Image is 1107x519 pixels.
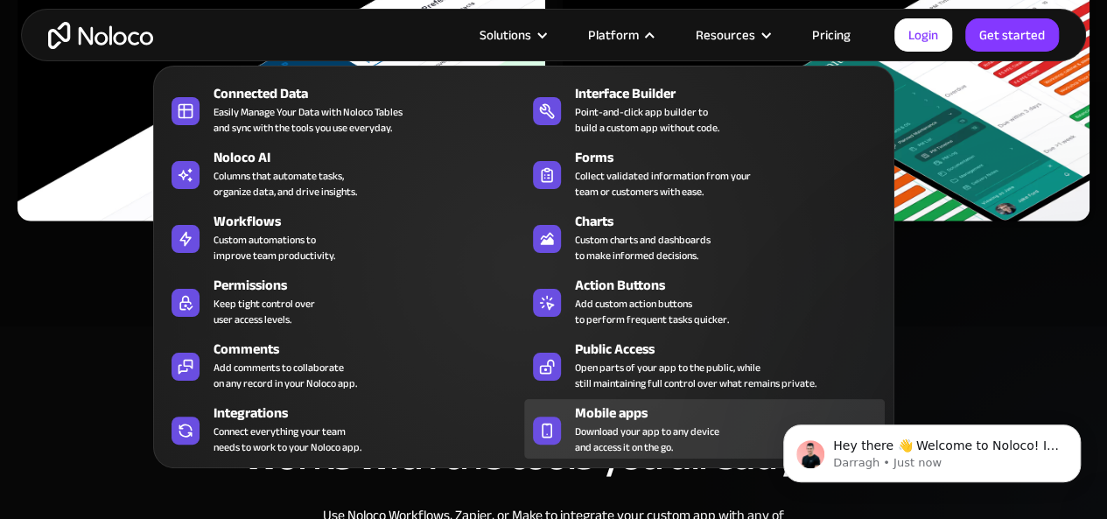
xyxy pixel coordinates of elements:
[575,83,893,104] div: Interface Builder
[575,296,729,327] div: Add custom action buttons to perform frequent tasks quicker.
[214,424,361,455] div: Connect everything your team needs to work to your Noloco app.
[524,144,885,203] a: FormsCollect validated information from yourteam or customers with ease.
[757,388,1107,510] iframe: Intercom notifications message
[696,24,755,46] div: Resources
[214,360,357,391] div: Add comments to collaborate on any record in your Noloco app.
[524,80,885,139] a: Interface BuilderPoint-and-click app builder tobuild a custom app without code.
[214,339,531,360] div: Comments
[575,211,893,232] div: Charts
[965,18,1059,52] a: Get started
[163,207,523,267] a: WorkflowsCustom automations toimprove team productivity.
[163,399,523,459] a: IntegrationsConnect everything your teamneeds to work to your Noloco app.
[575,424,719,455] span: Download your app to any device and access it on the go.
[575,232,711,263] div: Custom charts and dashboards to make informed decisions.
[575,147,893,168] div: Forms
[480,24,531,46] div: Solutions
[575,168,751,200] div: Collect validated information from your team or customers with ease.
[524,207,885,267] a: ChartsCustom charts and dashboardsto make informed decisions.
[790,24,872,46] a: Pricing
[575,275,893,296] div: Action Buttons
[214,211,531,232] div: Workflows
[163,335,523,395] a: CommentsAdd comments to collaborateon any record in your Noloco app.
[18,431,1089,479] h2: Works with the tools you already use
[153,41,894,468] nav: Platform
[588,24,639,46] div: Platform
[163,271,523,331] a: PermissionsKeep tight control overuser access levels.
[48,22,153,49] a: home
[575,104,719,136] div: Point-and-click app builder to build a custom app without code.
[674,24,790,46] div: Resources
[214,403,531,424] div: Integrations
[214,275,531,296] div: Permissions
[163,80,523,139] a: Connected DataEasily Manage Your Data with Noloco Tablesand sync with the tools you use everyday.
[214,104,403,136] div: Easily Manage Your Data with Noloco Tables and sync with the tools you use everyday.
[575,339,893,360] div: Public Access
[524,271,885,331] a: Action ButtonsAdd custom action buttonsto perform frequent tasks quicker.
[214,147,531,168] div: Noloco AI
[458,24,566,46] div: Solutions
[214,232,335,263] div: Custom automations to improve team productivity.
[575,360,816,391] div: Open parts of your app to the public, while still maintaining full control over what remains priv...
[524,399,885,459] a: Mobile appsDownload your app to any deviceand access it on the go.
[214,168,357,200] div: Columns that automate tasks, organize data, and drive insights.
[214,83,531,104] div: Connected Data
[524,335,885,395] a: Public AccessOpen parts of your app to the public, whilestill maintaining full control over what ...
[894,18,952,52] a: Login
[163,144,523,203] a: Noloco AIColumns that automate tasks,organize data, and drive insights.
[575,403,893,424] div: Mobile apps
[214,296,315,327] div: Keep tight control over user access levels.
[566,24,674,46] div: Platform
